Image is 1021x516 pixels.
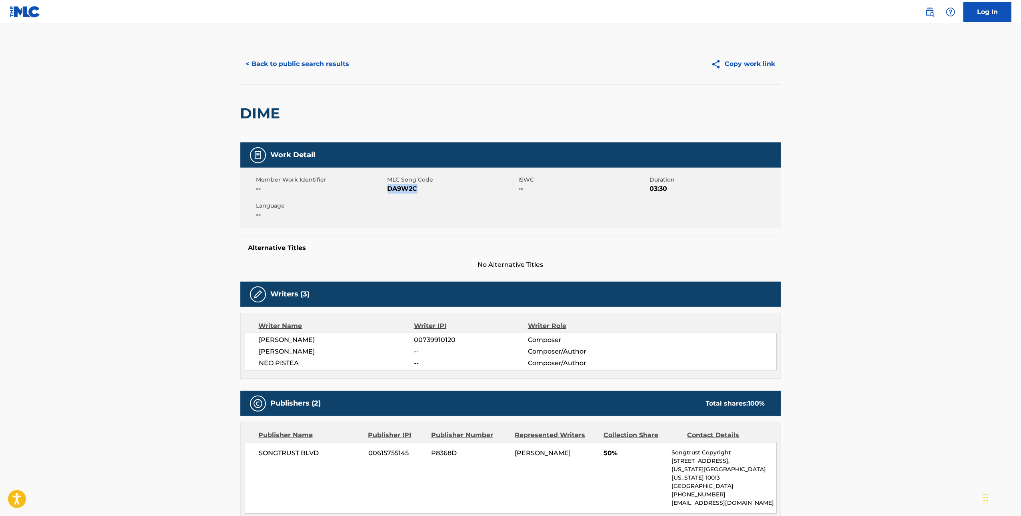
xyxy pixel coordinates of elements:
[943,4,959,20] div: Help
[528,358,631,368] span: Composer/Author
[414,347,527,356] span: --
[271,150,316,160] h5: Work Detail
[271,399,321,408] h5: Publishers (2)
[671,457,776,465] p: [STREET_ADDRESS],
[528,321,631,331] div: Writer Role
[671,448,776,457] p: Songtrust Copyright
[259,335,414,345] span: [PERSON_NAME]
[414,358,527,368] span: --
[519,184,648,194] span: --
[671,465,776,482] p: [US_STATE][GEOGRAPHIC_DATA][US_STATE] 10013
[650,184,779,194] span: 03:30
[687,430,765,440] div: Contact Details
[671,499,776,507] p: [EMAIL_ADDRESS][DOMAIN_NAME]
[259,448,363,458] span: SONGTRUST BLVD
[519,176,648,184] span: ISWC
[431,430,509,440] div: Publisher Number
[925,7,935,17] img: search
[671,490,776,499] p: [PHONE_NUMBER]
[603,448,665,458] span: 50%
[256,184,386,194] span: --
[706,399,765,408] div: Total shares:
[431,448,509,458] span: P8368D
[983,486,988,510] div: Drag
[256,202,386,210] span: Language
[240,54,355,74] button: < Back to public search results
[259,321,414,331] div: Writer Name
[259,430,362,440] div: Publisher Name
[603,430,681,440] div: Collection Share
[705,54,781,74] button: Copy work link
[748,400,765,407] span: 100 %
[271,290,310,299] h5: Writers (3)
[253,399,263,408] img: Publishers
[368,430,425,440] div: Publisher IPI
[671,482,776,490] p: [GEOGRAPHIC_DATA]
[528,347,631,356] span: Composer/Author
[650,176,779,184] span: Duration
[259,358,414,368] span: NEO PISTEA
[414,335,527,345] span: 00739910120
[414,321,528,331] div: Writer IPI
[922,4,938,20] a: Public Search
[256,176,386,184] span: Member Work Identifier
[248,244,773,252] h5: Alternative Titles
[253,150,263,160] img: Work Detail
[515,449,571,457] span: [PERSON_NAME]
[240,104,284,122] h2: DIME
[256,210,386,220] span: --
[259,347,414,356] span: [PERSON_NAME]
[711,59,725,69] img: Copy work link
[240,260,781,270] span: No Alternative Titles
[388,184,517,194] span: DA9W2C
[253,290,263,299] img: Writers
[10,6,40,18] img: MLC Logo
[368,448,425,458] span: 00615755145
[388,176,517,184] span: MLC Song Code
[515,430,597,440] div: Represented Writers
[946,7,955,17] img: help
[963,2,1011,22] a: Log In
[981,478,1021,516] iframe: Chat Widget
[528,335,631,345] span: Composer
